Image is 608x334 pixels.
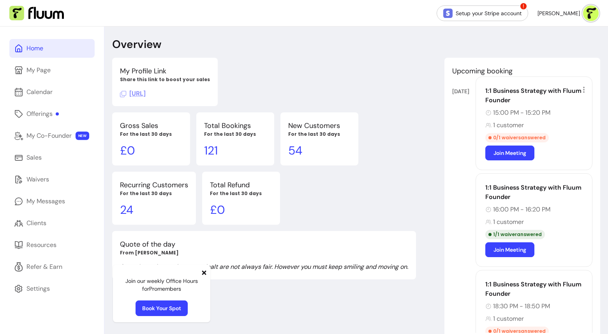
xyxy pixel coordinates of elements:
div: My Co-Founder [26,131,72,140]
span: NEW [76,131,89,140]
a: Book Your Spot [136,300,188,316]
a: Home [9,39,95,58]
a: Join Meeting [485,242,534,257]
p: Recurring Customers [120,179,188,190]
a: Join Meeting [485,146,534,160]
a: Settings [9,279,95,298]
a: Setup your Stripe account [437,5,528,21]
p: For the last 30 days [288,131,351,137]
p: 54 [288,144,351,158]
a: My Co-Founder NEW [9,126,95,145]
div: My Page [26,66,51,75]
p: £ 0 [120,144,182,158]
div: Offerings [26,109,59,119]
div: Refer & Earn [26,262,62,272]
p: For the last 30 days [120,131,182,137]
p: My Profile Link [120,66,210,76]
div: 1:1 Business Strategy with Fluum Founder [485,183,587,202]
a: Sales [9,148,95,167]
div: 16:00 PM - 16:20 PM [485,205,587,214]
p: Quote of the day [120,239,408,250]
a: Calendar [9,83,95,101]
p: Total Bookings [204,120,266,131]
div: 1 customer [485,217,587,227]
div: 1:1 Business Strategy with Fluum Founder [485,280,587,298]
button: avatar[PERSON_NAME] [538,5,599,21]
p: Upcoming booking [452,66,592,76]
p: Total Refund [210,179,272,190]
a: Resources [9,236,95,254]
span: [PERSON_NAME] [538,9,580,17]
div: 1 customer [485,314,587,323]
div: 1 / 1 waiver answered [485,230,545,239]
p: From [PERSON_NAME] [120,250,408,256]
p: Join our weekly Office Hours for Pro members [119,277,204,293]
img: Stripe Icon [443,9,453,18]
div: Settings [26,284,50,293]
a: Offerings [9,105,95,123]
p: 24 [120,203,188,217]
span: Click to copy [120,89,146,98]
div: [DATE] [452,87,476,95]
p: For the last 30 days [204,131,266,137]
a: Refer & Earn [9,258,95,276]
img: Fluum Logo [9,6,64,21]
div: Resources [26,240,56,250]
a: My Page [9,61,95,80]
div: My Messages [26,197,65,206]
img: avatar [583,5,599,21]
p: For the last 30 days [120,190,188,197]
p: 121 [204,144,266,158]
div: Calendar [26,87,53,97]
div: 1 customer [485,121,587,130]
div: 0 / 1 waivers answered [485,133,549,142]
span: ! [520,2,527,10]
a: Waivers [9,170,95,189]
p: New Customers [288,120,351,131]
div: 18:30 PM - 18:50 PM [485,302,587,311]
div: 1:1 Business Strategy with Fluum Founder [485,86,587,105]
p: Overview [112,37,161,52]
div: Home [26,44,43,53]
p: Sometimes the cards we are dealt are not always fair. However you must keep smiling and moving on. [120,262,408,272]
p: For the last 30 days [210,190,272,197]
div: Clients [26,219,46,228]
a: Clients [9,214,95,233]
div: Waivers [26,175,49,184]
div: 15:00 PM - 15:20 PM [485,108,587,117]
p: Gross Sales [120,120,182,131]
div: Sales [26,153,42,162]
a: My Messages [9,192,95,211]
p: Share this link to boost your sales [120,76,210,83]
p: £ 0 [210,203,272,217]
